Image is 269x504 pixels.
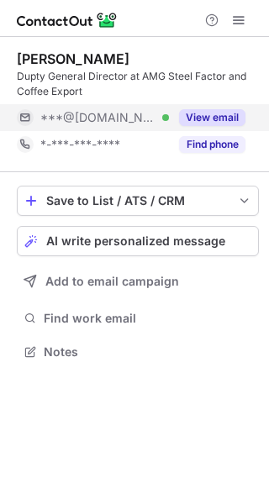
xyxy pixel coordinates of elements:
[17,50,129,67] div: [PERSON_NAME]
[179,136,245,153] button: Reveal Button
[17,226,259,256] button: AI write personalized message
[44,311,252,326] span: Find work email
[17,186,259,216] button: save-profile-one-click
[17,10,118,30] img: ContactOut v5.3.10
[17,69,259,99] div: Dupty General Director at AMG Steel Factor and Coffee Export
[40,110,156,125] span: ***@[DOMAIN_NAME]
[46,194,229,207] div: Save to List / ATS / CRM
[17,266,259,297] button: Add to email campaign
[44,344,252,360] span: Notes
[17,340,259,364] button: Notes
[45,275,179,288] span: Add to email campaign
[17,307,259,330] button: Find work email
[46,234,225,248] span: AI write personalized message
[179,109,245,126] button: Reveal Button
